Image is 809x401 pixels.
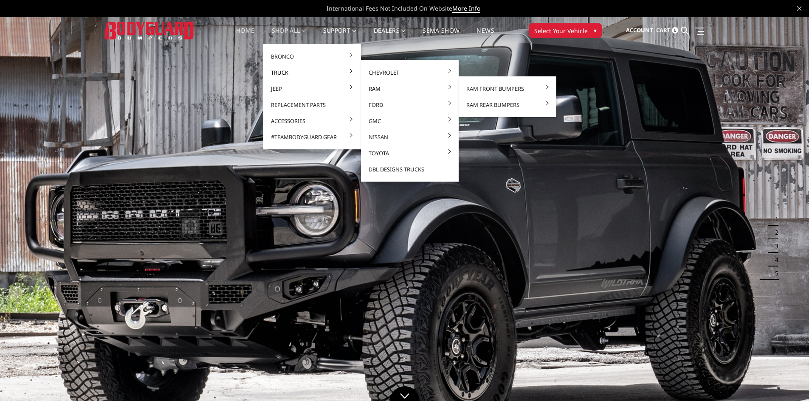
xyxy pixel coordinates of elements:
[267,64,358,81] a: Truck
[390,386,420,401] a: Click to Down
[236,28,254,44] a: Home
[770,226,778,239] button: 2 of 5
[267,129,358,145] a: #TeamBodyguard Gear
[423,28,459,44] a: SEMA Show
[272,28,306,44] a: shop all
[529,23,602,38] button: Select Your Vehicle
[267,48,358,64] a: Bronco
[767,360,809,401] iframe: Chat Widget
[364,97,455,113] a: Ford
[452,4,480,13] a: More Info
[364,81,455,97] a: Ram
[770,266,778,280] button: 5 of 5
[462,97,553,113] a: Ram Rear Bumpers
[364,113,455,129] a: GMC
[267,113,358,129] a: Accessories
[626,26,653,34] span: Account
[364,129,455,145] a: Nissan
[770,253,778,266] button: 4 of 5
[476,28,494,44] a: News
[323,28,357,44] a: Support
[105,22,194,39] img: BODYGUARD BUMPERS
[672,27,678,34] span: 0
[770,239,778,253] button: 3 of 5
[364,64,455,81] a: Chevrolet
[267,81,358,97] a: Jeep
[626,19,653,42] a: Account
[267,97,358,113] a: Replacement Parts
[770,212,778,226] button: 1 of 5
[656,26,671,34] span: Cart
[534,26,588,35] span: Select Your Vehicle
[364,145,455,161] a: Toyota
[656,19,678,42] a: Cart 0
[364,161,455,177] a: DBL Designs Trucks
[462,81,553,97] a: Ram Front Bumpers
[374,28,406,44] a: Dealers
[594,26,597,35] span: ▾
